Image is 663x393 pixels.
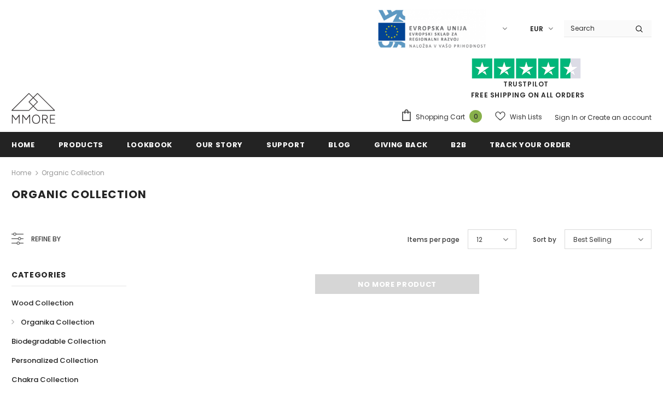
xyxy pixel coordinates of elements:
[59,140,103,150] span: Products
[328,132,351,157] a: Blog
[533,234,556,245] label: Sort by
[196,140,243,150] span: Our Story
[11,332,106,351] a: Biodegradable Collection
[579,113,586,122] span: or
[42,168,104,177] a: Organic Collection
[266,140,305,150] span: support
[59,132,103,157] a: Products
[588,113,652,122] a: Create an account
[472,58,581,79] img: Trust Pilot Stars
[555,113,578,122] a: Sign In
[377,9,486,49] img: Javni Razpis
[21,317,94,327] span: Organika Collection
[374,140,427,150] span: Giving back
[127,132,172,157] a: Lookbook
[510,112,542,123] span: Wish Lists
[11,313,94,332] a: Organika Collection
[196,132,243,157] a: Our Story
[476,234,482,245] span: 12
[11,370,78,389] a: Chakra Collection
[451,132,466,157] a: B2B
[11,336,106,346] span: Biodegradable Collection
[11,140,35,150] span: Home
[451,140,466,150] span: B2B
[31,233,61,245] span: Refine by
[503,79,549,89] a: Trustpilot
[11,93,55,124] img: MMORE Cases
[11,374,78,385] span: Chakra Collection
[564,20,627,36] input: Search Site
[573,234,612,245] span: Best Selling
[11,187,147,202] span: Organic Collection
[408,234,460,245] label: Items per page
[490,140,571,150] span: Track your order
[416,112,465,123] span: Shopping Cart
[11,355,98,366] span: Personalized Collection
[469,110,482,123] span: 0
[400,63,652,100] span: FREE SHIPPING ON ALL ORDERS
[127,140,172,150] span: Lookbook
[11,351,98,370] a: Personalized Collection
[11,166,31,180] a: Home
[374,132,427,157] a: Giving back
[11,269,66,280] span: Categories
[490,132,571,157] a: Track your order
[266,132,305,157] a: support
[377,24,486,33] a: Javni Razpis
[11,293,73,313] a: Wood Collection
[11,132,35,157] a: Home
[11,298,73,308] span: Wood Collection
[530,24,543,34] span: EUR
[328,140,351,150] span: Blog
[400,109,487,125] a: Shopping Cart 0
[495,107,542,126] a: Wish Lists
